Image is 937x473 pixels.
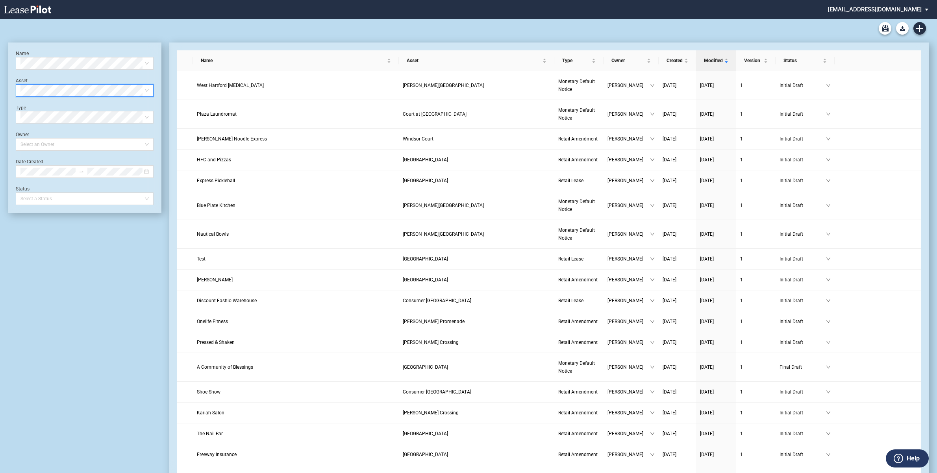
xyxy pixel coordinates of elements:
[193,50,399,71] th: Name
[907,453,920,464] label: Help
[700,430,732,438] a: [DATE]
[826,157,831,162] span: down
[913,22,926,35] a: Create new document
[558,276,600,284] a: Retail Amendment
[650,431,655,436] span: down
[700,277,714,283] span: [DATE]
[558,319,598,324] span: Retail Amendment
[558,452,598,457] span: Retail Amendment
[558,318,600,325] a: Retail Amendment
[197,111,237,117] span: Plaza Laundromat
[780,318,826,325] span: Initial Draft
[663,276,692,284] a: [DATE]
[826,203,831,208] span: down
[700,110,732,118] a: [DATE]
[607,255,650,263] span: [PERSON_NAME]
[558,256,583,262] span: Retail Lease
[650,137,655,141] span: down
[558,431,598,436] span: Retail Amendment
[700,230,732,238] a: [DATE]
[740,255,772,263] a: 1
[607,338,650,346] span: [PERSON_NAME]
[403,110,550,118] a: Court at [GEOGRAPHIC_DATA]
[197,338,395,346] a: Pressed & Shaken
[826,410,831,415] span: down
[607,388,650,396] span: [PERSON_NAME]
[700,177,732,185] a: [DATE]
[740,338,772,346] a: 1
[780,409,826,417] span: Initial Draft
[197,364,253,370] span: A Community of Blessings
[650,112,655,116] span: down
[700,452,714,457] span: [DATE]
[700,431,714,436] span: [DATE]
[197,389,220,395] span: Shoe Show
[740,83,743,88] span: 1
[197,201,395,209] a: Blue Plate Kitchen
[700,298,714,303] span: [DATE]
[826,365,831,370] span: down
[558,227,595,241] span: Monetary Default Notice
[780,177,826,185] span: Initial Draft
[663,110,692,118] a: [DATE]
[403,230,550,238] a: [PERSON_NAME][GEOGRAPHIC_DATA]
[558,277,598,283] span: Retail Amendment
[197,297,395,305] a: Discount Fashio Warehouse
[740,201,772,209] a: 1
[403,409,550,417] a: [PERSON_NAME] Crossing
[197,231,229,237] span: Nautical Bowls
[700,83,714,88] span: [DATE]
[780,201,826,209] span: Initial Draft
[663,255,692,263] a: [DATE]
[558,298,583,303] span: Retail Lease
[650,83,655,88] span: down
[607,363,650,371] span: [PERSON_NAME]
[197,318,395,325] a: Onelife Fitness
[403,430,550,438] a: [GEOGRAPHIC_DATA]
[700,231,714,237] span: [DATE]
[663,297,692,305] a: [DATE]
[403,255,550,263] a: [GEOGRAPHIC_DATA]
[604,50,659,71] th: Owner
[740,389,743,395] span: 1
[403,276,550,284] a: [GEOGRAPHIC_DATA]
[607,451,650,458] span: [PERSON_NAME]
[780,430,826,438] span: Initial Draft
[740,157,743,163] span: 1
[403,431,448,436] span: Brook Highland Shopping Center
[663,203,676,208] span: [DATE]
[740,318,772,325] a: 1
[736,50,776,71] th: Version
[650,277,655,282] span: down
[780,388,826,396] span: Initial Draft
[894,22,911,35] md-menu: Download Blank Form List
[700,157,714,163] span: [DATE]
[740,319,743,324] span: 1
[16,51,29,56] label: Name
[700,136,714,142] span: [DATE]
[197,83,264,88] span: West Hartford Chiropractic
[607,318,650,325] span: [PERSON_NAME]
[740,431,743,436] span: 1
[16,186,30,192] label: Status
[740,388,772,396] a: 1
[740,230,772,238] a: 1
[663,452,676,457] span: [DATE]
[558,389,598,395] span: Retail Amendment
[403,340,459,345] span: Christina Crossing
[663,157,676,163] span: [DATE]
[403,298,471,303] span: Consumer Square West
[663,81,692,89] a: [DATE]
[700,451,732,458] a: [DATE]
[403,363,550,371] a: [GEOGRAPHIC_DATA]
[700,409,732,417] a: [DATE]
[700,389,714,395] span: [DATE]
[700,340,714,345] span: [DATE]
[663,135,692,143] a: [DATE]
[650,298,655,303] span: down
[403,135,550,143] a: Windsor Court
[558,451,600,458] a: Retail Amendment
[558,340,598,345] span: Retail Amendment
[650,365,655,370] span: down
[197,135,395,143] a: [PERSON_NAME] Noodle Express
